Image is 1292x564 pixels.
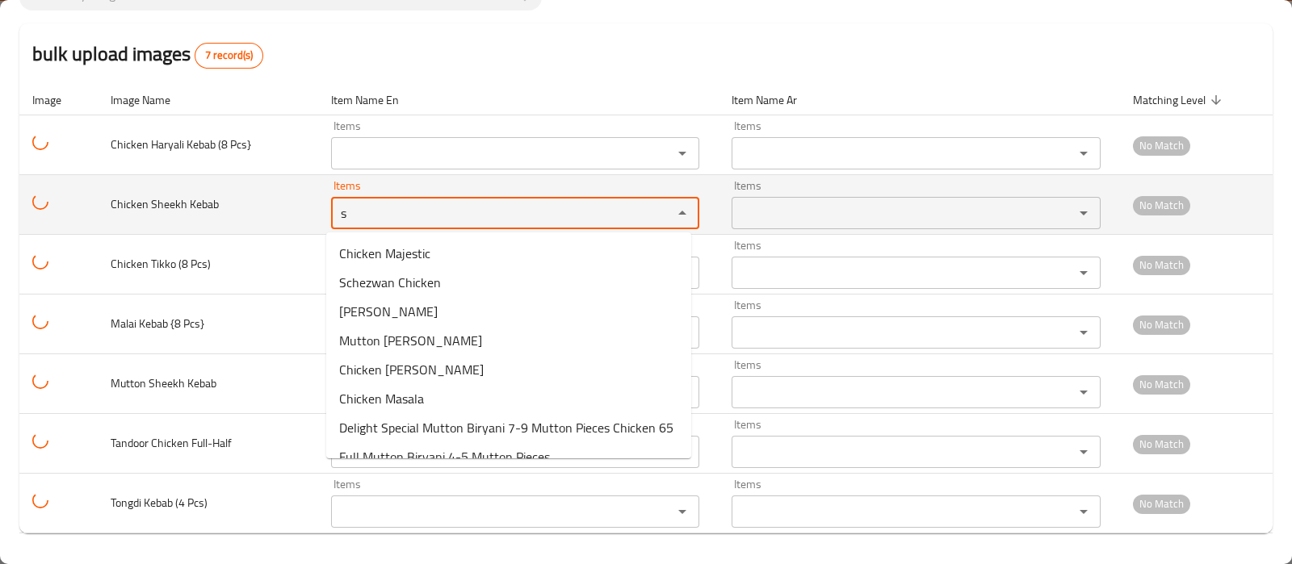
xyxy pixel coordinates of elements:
th: Item Name En [318,85,719,115]
span: Schezwan Chicken [339,273,441,292]
span: No Match [1133,136,1190,155]
span: Tandoor Chicken Full-Half [111,432,232,453]
span: No Match [1133,196,1190,215]
span: Image Name [111,90,191,110]
span: Chicken [PERSON_NAME] [339,360,484,379]
button: Open [671,142,694,165]
span: Chicken Masala [339,389,424,408]
h2: bulk upload images [32,40,263,69]
button: Close [671,202,694,224]
button: Open [1072,500,1095,523]
span: No Match [1133,256,1190,274]
button: Open [1072,142,1095,165]
button: Open [1072,381,1095,403]
span: Chicken Sheekh Kebab [111,194,219,215]
span: Chicken Tikko (8 Pcs) [111,253,211,274]
span: Chicken Haryali Kebab (8 Pcs} [111,134,251,155]
span: Chicken Majestic [339,244,430,263]
th: Image [19,85,98,115]
button: Open [1072,202,1095,224]
span: Tongdi Kebab (4 Pcs) [111,492,208,513]
span: Matching Level [1133,90,1227,110]
span: Mutton Sheekh Kebab [111,373,216,394]
span: Mutton [PERSON_NAME] [339,331,482,350]
span: No Match [1133,495,1190,513]
span: No Match [1133,435,1190,453]
th: Item Name Ar [719,85,1120,115]
span: No Match [1133,375,1190,394]
button: Open [671,500,694,523]
span: 7 record(s) [195,48,262,64]
span: Malai Kebab {8 Pcs} [111,313,204,334]
button: Open [1072,441,1095,463]
button: Open [1072,321,1095,344]
span: Full Mutton Biryani 4-5 Mutton Pieces [339,447,550,466]
div: Total records count [195,43,263,69]
span: Delight Special Mutton Biryani 7-9 Mutton Pieces Chicken 65 [339,418,673,437]
button: Open [1072,261,1095,284]
span: No Match [1133,315,1190,334]
span: [PERSON_NAME] [339,302,438,321]
table: enhanced table [19,85,1273,534]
